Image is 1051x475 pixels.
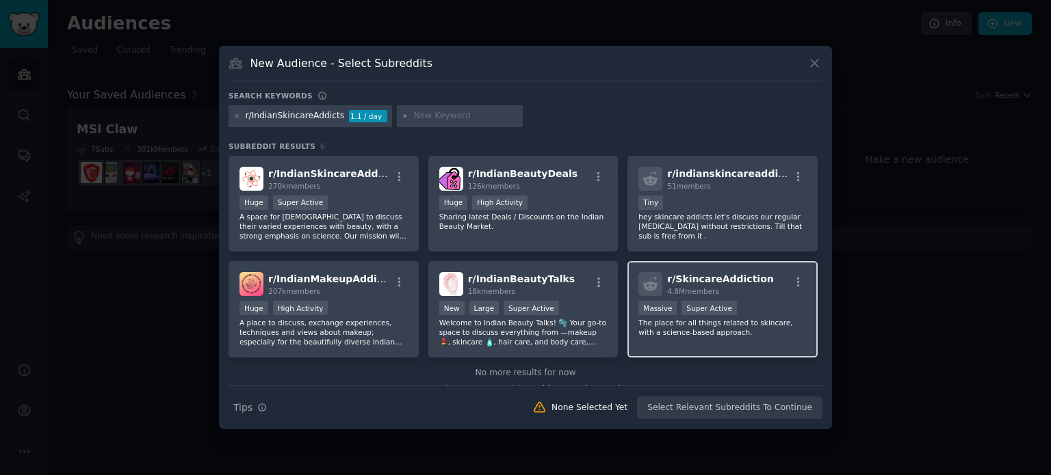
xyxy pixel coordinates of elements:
div: r/IndianSkincareAddicts [246,110,345,122]
span: r/ IndianBeautyDeals [468,168,578,179]
p: hey skincare addicts let's discuss our regular [MEDICAL_DATA] without restrictions. Till that sub... [638,212,807,241]
span: 207k members [268,287,320,295]
h3: New Audience - Select Subreddits [250,56,432,70]
p: Welcome to Indian Beauty Talks! 🫧 Your go-to space to discuss everything from —makeup 💄, skincare... [439,318,608,347]
span: 126k members [468,182,520,190]
div: Need more communities? [229,379,822,396]
div: Huge [239,301,268,315]
span: r/ IndianSkincareAddicts [268,168,398,179]
div: High Activity [273,301,328,315]
p: A place to discuss, exchange experiences, techniques and views about makeup; especially for the b... [239,318,408,347]
span: r/ IndianMakeupAddicts [268,273,393,284]
div: None Selected Yet [552,402,627,414]
span: r/ indianskincareaddict2 [667,168,795,179]
p: A space for [DEMOGRAPHIC_DATA] to discuss their varied experiences with beauty, with a strong emp... [239,212,408,241]
img: IndianMakeupAddicts [239,272,263,296]
div: Super Active [682,301,737,315]
div: Tiny [638,195,663,210]
div: Huge [239,195,268,210]
span: r/ IndianBeautyTalks [468,273,575,284]
span: 4.8M members [667,287,719,295]
span: Tips [233,401,252,415]
img: IndianBeautyDeals [439,167,463,191]
span: 18k members [468,287,515,295]
div: New [439,301,465,315]
div: No more results for now [229,367,822,379]
span: Subreddit Results [229,141,315,151]
span: 270k members [268,182,320,190]
input: New Keyword [414,110,518,122]
img: IndianBeautyTalks [439,272,463,296]
div: High Activity [472,195,528,210]
div: Super Active [273,195,328,210]
h3: Search keywords [229,91,313,100]
span: r/ SkincareAddiction [667,273,773,284]
div: Massive [638,301,677,315]
div: Huge [439,195,468,210]
div: Large [469,301,499,315]
span: Add to your keywords [534,384,625,394]
p: The place for all things related to skincare, with a science-based approach. [638,318,807,337]
span: 51 members [667,182,710,190]
div: Super Active [504,301,559,315]
p: Sharing latest Deals / Discounts on the Indian Beauty Market. [439,212,608,231]
img: IndianSkincareAddicts [239,167,263,191]
span: 6 [320,142,325,150]
button: Tips [229,396,272,420]
div: 1.1 / day [349,110,387,122]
